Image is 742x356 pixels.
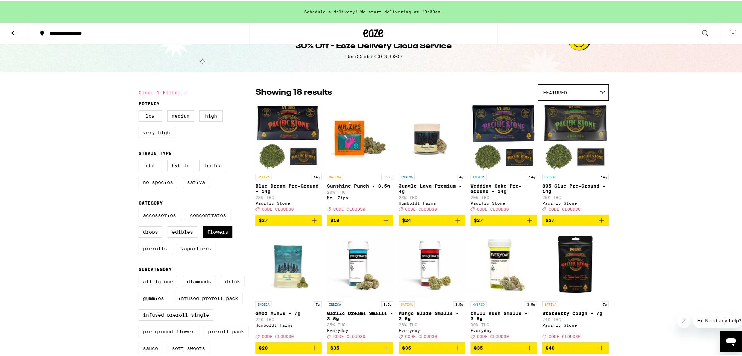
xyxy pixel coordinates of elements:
label: Drops [139,225,162,236]
p: 805 Glue Pre-Ground - 14g [542,182,609,193]
label: All-In-One [139,275,177,286]
label: Hybrid [167,159,194,170]
span: CODE CLOUD30 [477,206,509,210]
p: 7g [314,300,322,306]
a: Open page for GMOz Minis - 7g from Humboldt Farms [255,230,322,341]
p: INDICA [327,300,343,306]
label: Diamonds [183,275,215,286]
p: 24% THC [542,316,609,320]
label: No Species [139,175,177,187]
label: Medium [167,109,194,120]
label: High [199,109,223,120]
label: Accessories [139,208,180,220]
p: Blue Dream Pre-Ground - 14g [255,182,322,193]
span: CODE CLOUD30 [405,206,437,210]
a: Open page for Mango Blaze Smalls - 3.5g from Everyday [399,230,465,341]
p: 26% THC [399,321,465,326]
label: Low [139,109,162,120]
div: Humboldt Farms [399,200,465,204]
label: Sauce [139,341,162,353]
div: Use Code: CLOUD30 [345,52,402,59]
legend: Subcategory [139,265,172,271]
p: 14g [599,173,609,179]
div: Mr. Zips [327,194,393,199]
img: Humboldt Farms - GMOz Minis - 7g [255,230,322,297]
p: Mango Blaze Smalls - 3.5g [399,309,465,320]
span: CODE CLOUD30 [333,206,365,210]
legend: Strain Type [139,149,172,155]
label: Infused Preroll Single [139,308,213,319]
span: $27 [546,216,555,222]
span: $35 [330,344,339,349]
span: CODE CLOUD30 [405,333,437,338]
p: 20% THC [471,194,537,198]
label: Sativa [183,175,209,187]
label: Preroll Pack [204,325,248,336]
p: 4g [457,173,465,179]
label: Gummies [139,291,168,303]
p: HYBRID [542,173,558,179]
span: $18 [330,216,339,222]
a: Open page for Garlic Dreams Smalls - 3.5g from Everyday [327,230,393,341]
span: CODE CLOUD30 [262,206,294,210]
button: Add to bag [399,341,465,352]
p: GMOz Minis - 7g [255,309,322,315]
p: Showing 18 results [255,86,332,97]
iframe: Message from company [693,312,742,327]
button: Add to bag [255,341,322,352]
label: Indica [199,159,226,170]
span: CODE CLOUD30 [262,333,294,338]
div: Pacific Stone [471,200,537,204]
span: $24 [402,216,411,222]
button: Clear 1 filter [139,83,190,100]
label: Flowers [203,225,232,236]
span: CODE CLOUD30 [477,333,509,338]
a: Open page for Jungle Lava Premium - 4g from Humboldt Farms [399,103,465,213]
span: $27 [474,216,483,222]
img: Everyday - Mango Blaze Smalls - 3.5g [399,230,465,297]
p: 3.5g [525,300,537,306]
label: Drink [221,275,244,286]
p: INDICA [399,173,415,179]
span: $27 [259,216,268,222]
p: Jungle Lava Premium - 4g [399,182,465,193]
div: Pacific Stone [255,200,322,204]
a: Open page for StarBerry Cough - 7g from Pacific Stone [542,230,609,341]
label: Very High [139,126,174,137]
button: Add to bag [471,341,537,352]
button: Add to bag [542,213,609,225]
iframe: Close message [677,313,691,327]
label: Prerolls [139,242,171,253]
span: $35 [402,344,411,349]
span: Featured [543,89,567,94]
button: Add to bag [255,213,322,225]
button: Add to bag [399,213,465,225]
p: 7g [601,300,609,306]
h1: 30% Off - Eaze Delivery Cloud Service [296,39,452,51]
a: Open page for Blue Dream Pre-Ground - 14g from Pacific Stone [255,103,322,213]
p: INDICA [255,300,271,306]
p: SATIVA [327,173,343,179]
span: CODE CLOUD30 [549,333,581,338]
img: Humboldt Farms - Jungle Lava Premium - 4g [399,103,465,169]
label: Concentrates [186,208,230,220]
img: Everyday - Garlic Dreams Smalls - 3.5g [327,230,393,297]
span: $40 [546,344,555,349]
p: Chill Kush Smalls - 3.5g [471,309,537,320]
p: Garlic Dreams Smalls - 3.5g [327,309,393,320]
img: Pacific Stone - Wedding Cake Pre-Ground - 14g [471,103,537,169]
button: Add to bag [327,213,393,225]
p: 20% THC [327,189,393,193]
label: Edibles [168,225,197,236]
button: Add to bag [471,213,537,225]
div: Pacific Stone [542,322,609,326]
p: 3.5g [453,300,465,306]
div: Humboldt Farms [255,322,322,326]
p: 20% THC [542,194,609,198]
label: Vaporizers [177,242,215,253]
img: Pacific Stone - 805 Glue Pre-Ground - 14g [542,103,609,169]
legend: Category [139,199,163,204]
p: 14g [527,173,537,179]
p: HYBRID [471,300,487,306]
img: Pacific Stone - StarBerry Cough - 7g [542,230,609,297]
